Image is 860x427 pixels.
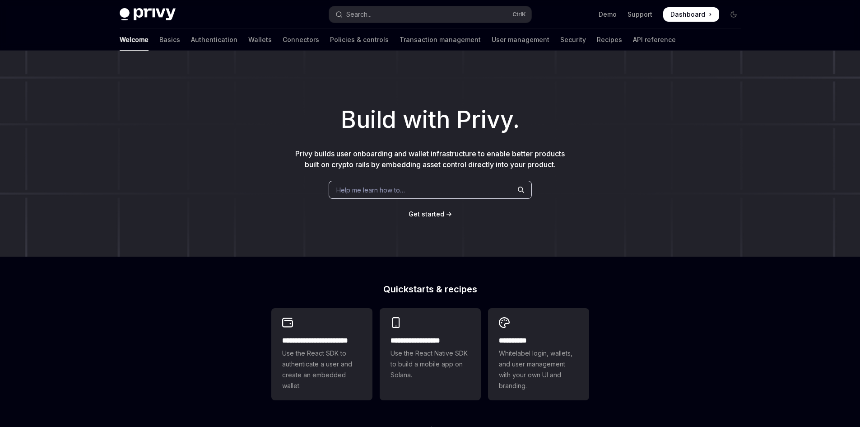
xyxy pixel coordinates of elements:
a: Wallets [248,29,272,51]
div: Search... [346,9,372,20]
span: Help me learn how to… [336,185,405,195]
a: User management [492,29,549,51]
a: Security [560,29,586,51]
h2: Quickstarts & recipes [271,285,589,294]
a: Authentication [191,29,237,51]
a: **** *****Whitelabel login, wallets, and user management with your own UI and branding. [488,308,589,400]
span: Use the React Native SDK to build a mobile app on Solana. [390,348,470,380]
span: Privy builds user onboarding and wallet infrastructure to enable better products built on crypto ... [295,149,565,169]
button: Toggle dark mode [726,7,741,22]
span: Use the React SDK to authenticate a user and create an embedded wallet. [282,348,362,391]
a: Support [628,10,652,19]
img: dark logo [120,8,176,21]
button: Open search [329,6,531,23]
h1: Build with Privy. [14,102,846,137]
a: Dashboard [663,7,719,22]
a: API reference [633,29,676,51]
a: **** **** **** ***Use the React Native SDK to build a mobile app on Solana. [380,308,481,400]
span: Get started [409,210,444,218]
a: Recipes [597,29,622,51]
a: Transaction management [400,29,481,51]
span: Whitelabel login, wallets, and user management with your own UI and branding. [499,348,578,391]
a: Connectors [283,29,319,51]
span: Dashboard [670,10,705,19]
span: Ctrl K [512,11,526,18]
a: Get started [409,210,444,219]
a: Policies & controls [330,29,389,51]
a: Welcome [120,29,149,51]
a: Basics [159,29,180,51]
a: Demo [599,10,617,19]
